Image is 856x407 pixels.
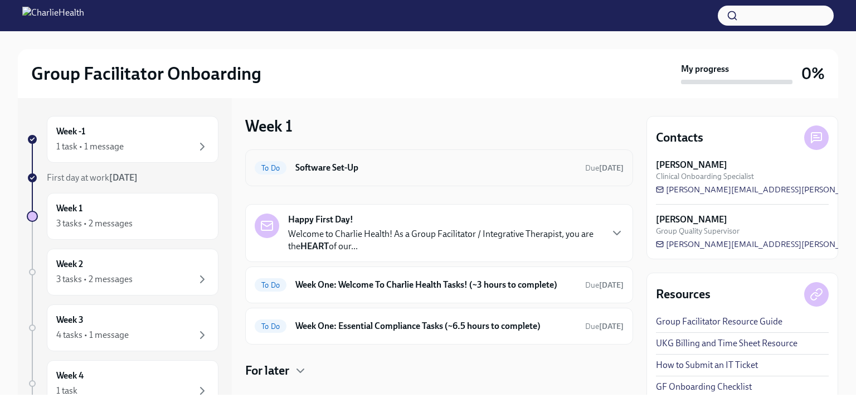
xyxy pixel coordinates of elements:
span: To Do [255,164,286,172]
strong: [DATE] [599,322,624,331]
h6: Week -1 [56,125,85,138]
div: 1 task • 1 message [56,140,124,153]
span: To Do [255,281,286,289]
div: 4 tasks • 1 message [56,329,129,341]
span: To Do [255,322,286,331]
strong: [DATE] [599,163,624,173]
span: Due [585,322,624,331]
h3: Week 1 [245,116,293,136]
h4: For later [245,362,289,379]
a: Week 34 tasks • 1 message [27,304,218,351]
strong: My progress [681,63,729,75]
span: September 3rd, 2025 09:00 [585,163,624,173]
strong: HEART [300,241,329,251]
span: September 9th, 2025 09:00 [585,280,624,290]
strong: Happy First Day! [288,214,353,226]
strong: [DATE] [599,280,624,290]
h4: Contacts [656,129,703,146]
a: Week 41 task [27,360,218,407]
span: Group Quality Supervisor [656,226,740,236]
strong: [PERSON_NAME] [656,159,727,171]
span: Clinical Onboarding Specialist [656,171,754,182]
a: Group Facilitator Resource Guide [656,316,782,328]
a: To DoWeek One: Essential Compliance Tasks (~6.5 hours to complete)Due[DATE] [255,317,624,335]
strong: [DATE] [109,172,138,183]
div: For later [245,362,633,379]
a: UKG Billing and Time Sheet Resource [656,337,797,350]
a: Week 23 tasks • 2 messages [27,249,218,295]
a: Week 13 tasks • 2 messages [27,193,218,240]
span: Due [585,163,624,173]
h6: Week 2 [56,258,83,270]
div: 3 tasks • 2 messages [56,273,133,285]
div: 1 task [56,385,77,397]
a: Week -11 task • 1 message [27,116,218,163]
span: First day at work [47,172,138,183]
h6: Week 4 [56,370,84,382]
strong: [PERSON_NAME] [656,214,727,226]
span: September 9th, 2025 09:00 [585,321,624,332]
h4: Resources [656,286,711,303]
h3: 0% [801,64,825,84]
h6: Week One: Welcome To Charlie Health Tasks! (~3 hours to complete) [295,279,576,291]
a: How to Submit an IT Ticket [656,359,758,371]
h6: Week 3 [56,314,84,326]
span: Due [585,280,624,290]
a: GF Onboarding Checklist [656,381,752,393]
h6: Week One: Essential Compliance Tasks (~6.5 hours to complete) [295,320,576,332]
h2: Group Facilitator Onboarding [31,62,261,85]
p: Welcome to Charlie Health! As a Group Facilitator / Integrative Therapist, you are the of our... [288,228,601,253]
a: To DoWeek One: Welcome To Charlie Health Tasks! (~3 hours to complete)Due[DATE] [255,276,624,294]
h6: Week 1 [56,202,82,215]
h6: Software Set-Up [295,162,576,174]
div: 3 tasks • 2 messages [56,217,133,230]
img: CharlieHealth [22,7,84,25]
a: First day at work[DATE] [27,172,218,184]
a: To DoSoftware Set-UpDue[DATE] [255,159,624,177]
